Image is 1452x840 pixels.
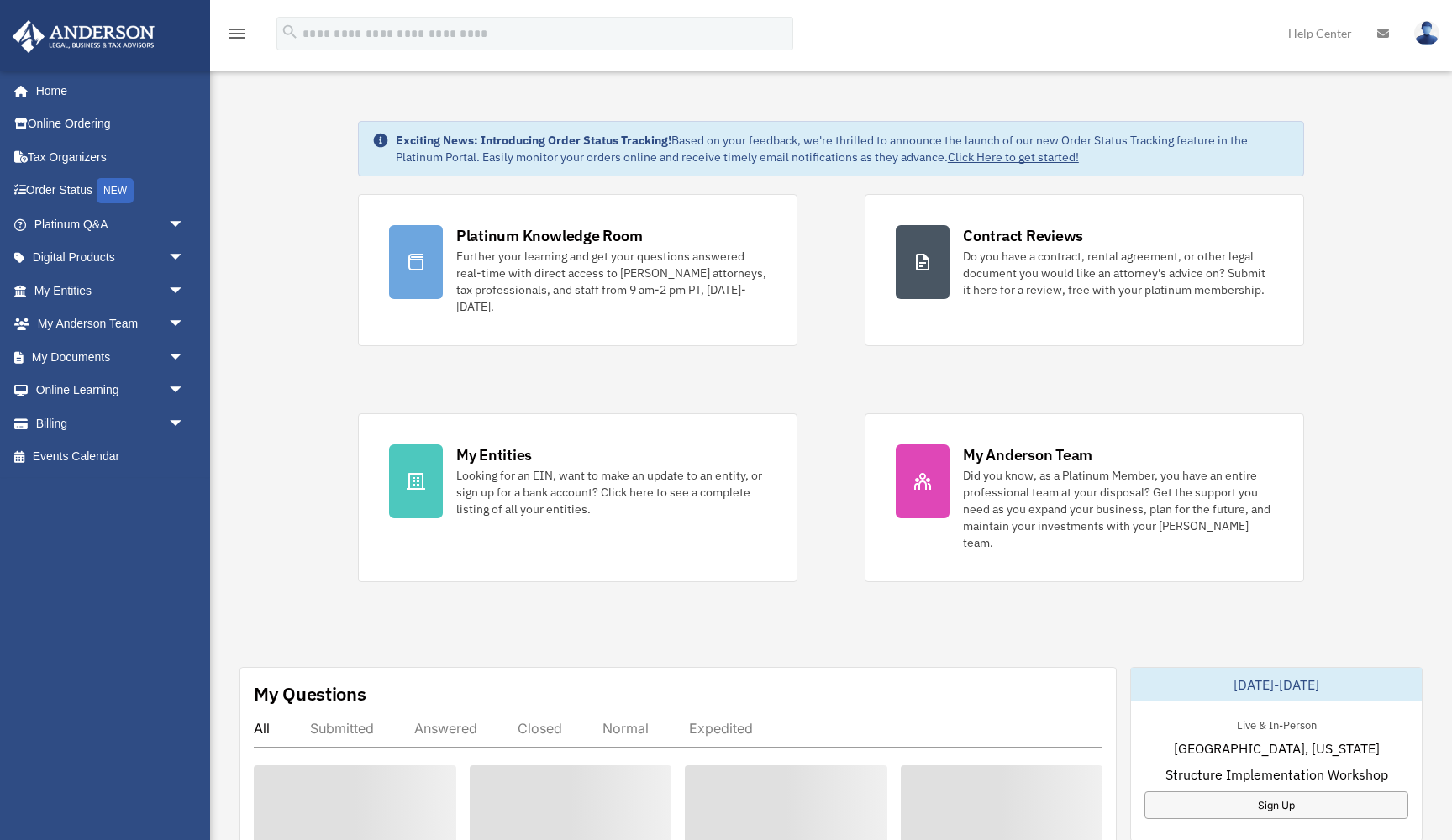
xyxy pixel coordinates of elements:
[1174,738,1380,759] span: [GEOGRAPHIC_DATA], [US_STATE]
[396,132,1290,165] div: Based on your feedback, we're thrilled to announce the launch of our new Order Status Tracking fe...
[168,374,202,408] span: arrow_drop_down
[12,374,210,407] a: Online Learningarrow_drop_down
[12,207,210,241] a: Platinum Q&Aarrow_drop_down
[227,29,247,44] a: menu
[168,340,202,375] span: arrow_drop_down
[456,467,766,517] div: Looking for an EIN, want to make an update to an entity, or sign up for a bank account? Click her...
[1131,668,1422,701] div: [DATE]-[DATE]
[12,241,210,275] a: Digital Productsarrow_drop_down
[396,133,671,148] strong: Exciting News: Introducing Order Status Tracking!
[168,307,202,342] span: arrow_drop_down
[254,681,366,706] div: My Questions
[168,274,202,308] span: arrow_drop_down
[1144,791,1408,819] a: Sign Up
[8,20,160,53] img: Anderson Advisors Platinum Portal
[281,23,299,41] i: search
[358,194,797,346] a: Platinum Knowledge Room Further your learning and get your questions answered real-time with dire...
[12,340,210,374] a: My Documentsarrow_drop_down
[963,248,1273,298] div: Do you have a contract, rental agreement, or other legal document you would like an attorney's ad...
[12,74,202,108] a: Home
[963,467,1273,551] div: Did you know, as a Platinum Member, you have an entire professional team at your disposal? Get th...
[358,413,797,582] a: My Entities Looking for an EIN, want to make an update to an entity, or sign up for a bank accoun...
[602,720,649,737] div: Normal
[1414,21,1439,45] img: User Pic
[518,720,562,737] div: Closed
[414,720,477,737] div: Answered
[227,24,247,44] i: menu
[948,150,1079,165] a: Click Here to get started!
[12,274,210,307] a: My Entitiesarrow_drop_down
[12,174,210,208] a: Order StatusNEW
[963,225,1083,246] div: Contract Reviews
[254,720,270,737] div: All
[456,444,532,465] div: My Entities
[97,178,134,203] div: NEW
[689,720,753,737] div: Expedited
[865,194,1304,346] a: Contract Reviews Do you have a contract, rental agreement, or other legal document you would like...
[12,407,210,440] a: Billingarrow_drop_down
[456,225,643,246] div: Platinum Knowledge Room
[1223,715,1330,732] div: Live & In-Person
[963,444,1092,465] div: My Anderson Team
[12,440,210,474] a: Events Calendar
[12,140,210,174] a: Tax Organizers
[865,413,1304,582] a: My Anderson Team Did you know, as a Platinum Member, you have an entire professional team at your...
[168,241,202,276] span: arrow_drop_down
[12,307,210,341] a: My Anderson Teamarrow_drop_down
[1165,764,1388,785] span: Structure Implementation Workshop
[12,108,210,141] a: Online Ordering
[456,248,766,315] div: Further your learning and get your questions answered real-time with direct access to [PERSON_NAM...
[168,407,202,441] span: arrow_drop_down
[310,720,374,737] div: Submitted
[168,207,202,242] span: arrow_drop_down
